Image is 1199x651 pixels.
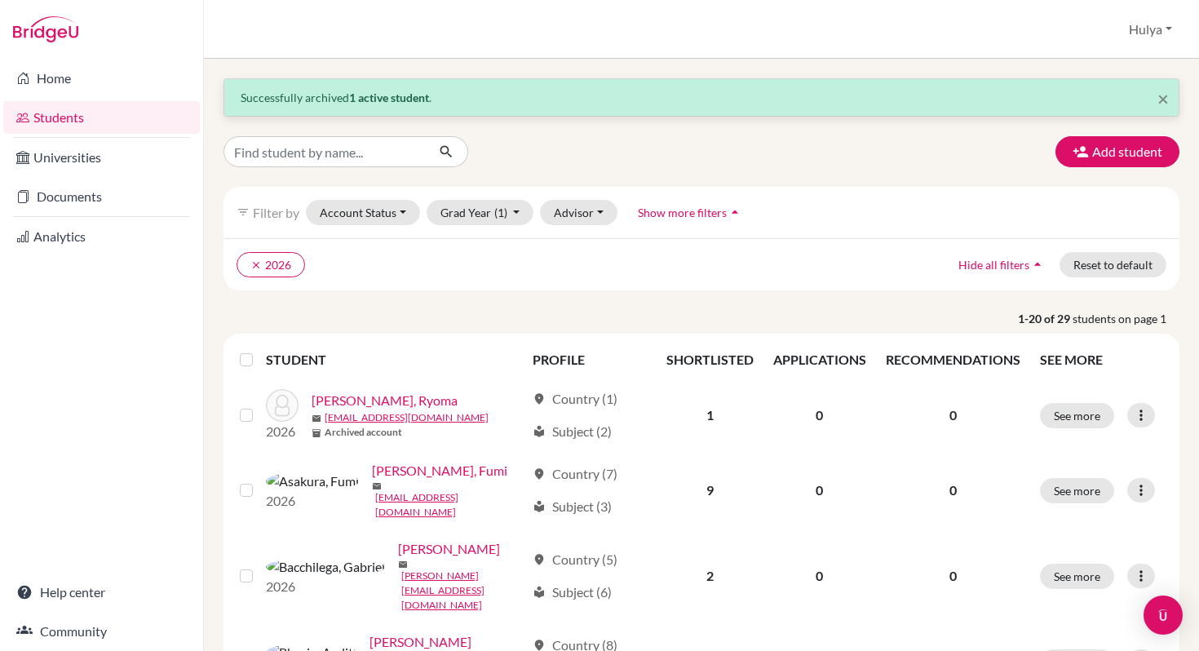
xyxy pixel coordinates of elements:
[763,340,876,379] th: APPLICATIONS
[306,200,420,225] button: Account Status
[3,101,200,134] a: Students
[1040,478,1114,503] button: See more
[3,615,200,648] a: Community
[657,379,763,451] td: 1
[624,200,757,225] button: Show more filtersarrow_drop_up
[1144,596,1183,635] div: Open Intercom Messenger
[241,89,1162,106] p: Successfully archived .
[876,340,1030,379] th: RECOMMENDATIONS
[3,62,200,95] a: Home
[1029,256,1046,272] i: arrow_drop_up
[494,206,507,219] span: (1)
[427,200,534,225] button: Grad Year(1)
[253,205,299,220] span: Filter by
[533,553,546,566] span: location_on
[1073,310,1179,327] span: students on page 1
[533,582,612,602] div: Subject (6)
[533,392,546,405] span: location_on
[533,497,612,516] div: Subject (3)
[266,389,299,422] img: Arai, Ryoma
[312,414,321,423] span: mail
[945,252,1060,277] button: Hide all filtersarrow_drop_up
[1030,340,1173,379] th: SEE MORE
[13,16,78,42] img: Bridge-U
[250,259,262,271] i: clear
[727,204,743,220] i: arrow_drop_up
[533,467,546,480] span: location_on
[523,340,657,379] th: PROFILE
[763,529,876,622] td: 0
[312,391,458,410] a: [PERSON_NAME], Ryoma
[3,180,200,213] a: Documents
[657,451,763,529] td: 9
[886,566,1020,586] p: 0
[266,340,523,379] th: STUDENT
[533,464,617,484] div: Country (7)
[1122,14,1179,45] button: Hulya
[312,428,321,438] span: inventory_2
[886,480,1020,500] p: 0
[1157,89,1169,108] button: Close
[886,405,1020,425] p: 0
[1157,86,1169,110] span: ×
[266,491,359,511] p: 2026
[1040,564,1114,589] button: See more
[533,425,546,438] span: local_library
[3,576,200,609] a: Help center
[266,577,385,596] p: 2026
[638,206,727,219] span: Show more filters
[1060,252,1166,277] button: Reset to default
[657,340,763,379] th: SHORTLISTED
[372,461,507,480] a: [PERSON_NAME], Fumi
[372,481,382,491] span: mail
[533,586,546,599] span: local_library
[763,379,876,451] td: 0
[325,425,402,440] b: Archived account
[540,200,617,225] button: Advisor
[375,490,525,520] a: [EMAIL_ADDRESS][DOMAIN_NAME]
[3,141,200,174] a: Universities
[401,569,525,613] a: [PERSON_NAME][EMAIL_ADDRESS][DOMAIN_NAME]
[3,220,200,253] a: Analytics
[763,451,876,529] td: 0
[398,560,408,569] span: mail
[958,258,1029,272] span: Hide all filters
[266,557,385,577] img: Bacchilega, Gabriel
[325,410,489,425] a: [EMAIL_ADDRESS][DOMAIN_NAME]
[657,529,763,622] td: 2
[266,472,359,491] img: Asakura, Fumi
[533,422,612,441] div: Subject (2)
[1040,403,1114,428] button: See more
[237,252,305,277] button: clear2026
[1018,310,1073,327] strong: 1-20 of 29
[533,550,617,569] div: Country (5)
[349,91,429,104] strong: 1 active student
[223,136,426,167] input: Find student by name...
[237,206,250,219] i: filter_list
[533,389,617,409] div: Country (1)
[1055,136,1179,167] button: Add student
[266,422,299,441] p: 2026
[398,539,500,559] a: [PERSON_NAME]
[533,500,546,513] span: local_library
